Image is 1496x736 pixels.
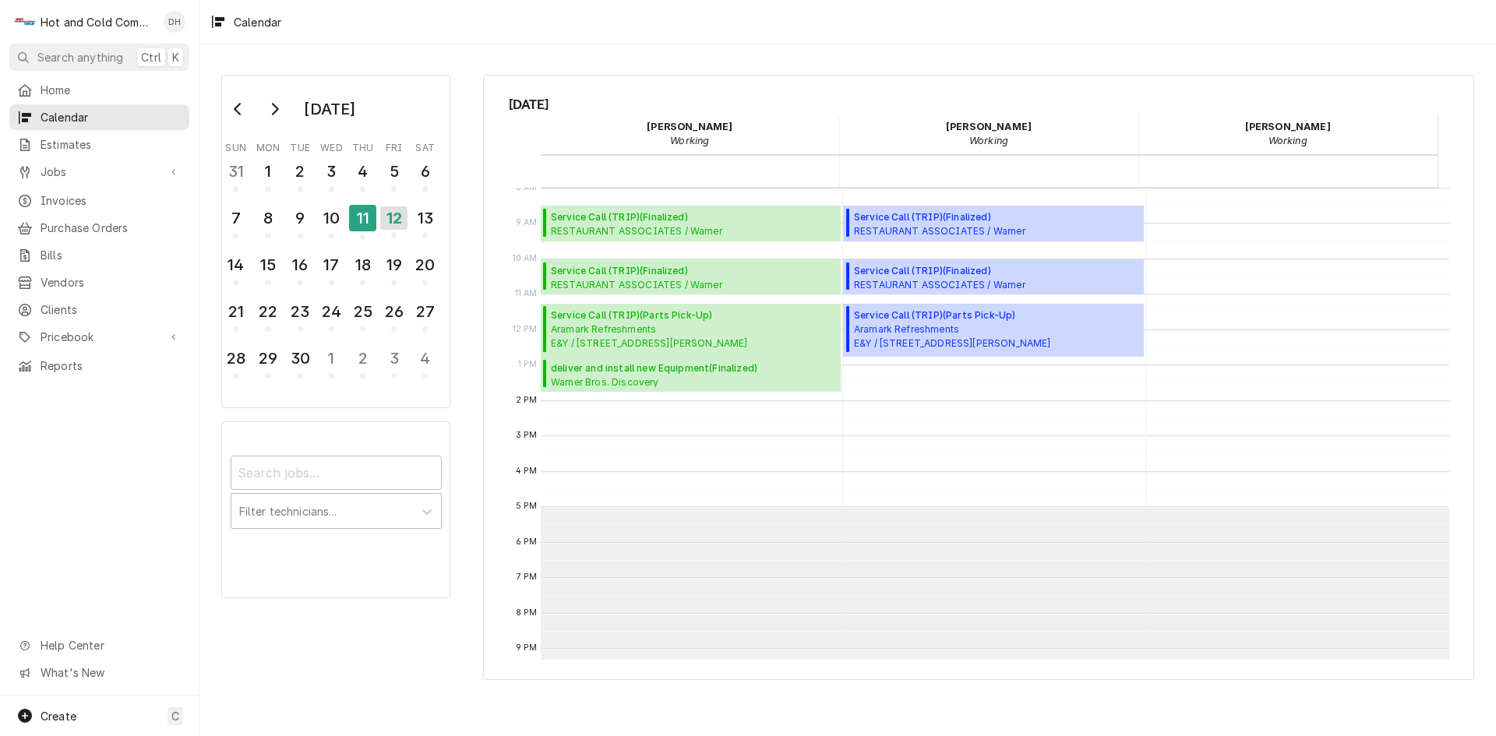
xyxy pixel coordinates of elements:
div: 15 [256,253,280,276]
span: Purchase Orders [41,220,182,236]
span: 7 PM [513,571,542,583]
span: 4 PM [512,465,542,477]
div: 19 [382,253,406,276]
div: 6 [413,160,437,183]
span: Pricebook [41,329,158,345]
button: Go to previous month [223,97,254,121]
em: Working [670,135,709,146]
span: [DATE] [509,94,1449,114]
div: 14 [224,253,248,276]
div: 22 [256,300,280,323]
span: 8 PM [512,607,542,619]
span: Jobs [41,164,158,180]
div: [Service] Service Call (TRIP) RESTAURANT ASSOCIATES / Warner Williams Street / Williams St NW, At... [843,259,1144,295]
span: Clients [41,301,182,318]
span: Search anything [37,49,123,65]
span: Vendors [41,274,182,291]
strong: [PERSON_NAME] [946,121,1032,132]
span: RESTAURANT ASSOCIATES / Warner Techwood Market / [STREET_ADDRESS] [551,224,736,237]
em: Working [1268,135,1307,146]
div: 31 [224,160,248,183]
th: Friday [379,136,410,155]
span: RESTAURANT ASSOCIATES / Warner [PERSON_NAME][GEOGRAPHIC_DATA][PERSON_NAME], [GEOGRAPHIC_DATA] [854,278,1139,291]
a: Vendors [9,269,189,295]
button: Go to next month [259,97,290,121]
span: Service Call (TRIP) ( Finalized ) [551,210,736,224]
div: 18 [351,253,375,276]
span: Aramark Refreshments E&Y / [STREET_ADDRESS][PERSON_NAME] [854,322,1051,350]
span: 9 AM [512,217,542,229]
div: 25 [351,300,375,323]
div: 27 [413,300,437,323]
div: 5 [382,160,406,183]
a: Go to Pricebook [9,324,189,350]
span: What's New [41,664,180,681]
div: 2 [288,160,312,183]
th: Wednesday [316,136,347,155]
div: 17 [319,253,344,276]
div: [Service] deliver and install new Equipment Warner Bros. Discovery Techwood Market / 1050 Techwoo... [541,357,841,393]
div: [DATE] [298,96,361,122]
input: Search jobs... [231,456,442,490]
div: Service Call (TRIP)(Parts Pick-Up)Aramark RefreshmentsE&Y / [STREET_ADDRESS][PERSON_NAME] [541,304,841,357]
div: [Service] Service Call (TRIP) Aramark Refreshments E&Y / 55 Ivan Allen Jr Blvd NE 10th floor, Atl... [843,304,1144,357]
span: Create [41,710,76,723]
span: C [171,708,179,724]
div: 23 [288,300,312,323]
div: Calendar Filters [231,442,442,545]
div: Hot and Cold Commercial Kitchens, Inc. [41,14,155,30]
span: Service Call (TRIP) ( Parts Pick-Up ) [551,308,748,322]
div: 7 [224,206,248,230]
div: 9 [288,206,312,230]
div: 1 [319,347,344,370]
span: deliver and install new Equipment ( Finalized ) [551,361,757,375]
div: Calendar Day Picker [221,75,450,408]
span: Home [41,82,182,98]
span: 6 PM [512,536,542,548]
div: 12 [380,206,408,230]
div: 26 [382,300,406,323]
div: Service Call (TRIP)(Finalized)RESTAURANT ASSOCIATES / Warner[PERSON_NAME][GEOGRAPHIC_DATA][PERSON... [843,259,1144,295]
a: Home [9,77,189,103]
div: David Harris - Working [839,114,1138,153]
div: Calendar Calendar [483,75,1474,680]
div: 4 [351,160,375,183]
div: 20 [413,253,437,276]
div: Daryl Harris's Avatar [164,11,185,33]
a: Go to Jobs [9,159,189,185]
div: 4 [413,347,437,370]
div: 1 [256,160,280,183]
span: 11 AM [511,287,542,300]
th: Saturday [410,136,441,155]
a: Calendar [9,104,189,130]
span: Bills [41,247,182,263]
div: Jason Thomason - Working [1138,114,1438,153]
span: 1 PM [514,358,542,371]
div: 21 [224,300,248,323]
div: 8 [256,206,280,230]
span: Calendar [41,109,182,125]
div: Hot and Cold Commercial Kitchens, Inc.'s Avatar [14,11,36,33]
a: Purchase Orders [9,215,189,241]
span: 3 PM [512,429,542,442]
th: Thursday [348,136,379,155]
span: Ctrl [141,49,161,65]
span: Warner Bros. Discovery Techwood Market / [STREET_ADDRESS] [551,375,757,388]
div: Calendar Filters [221,421,450,597]
div: 10 [319,206,344,230]
em: Working [969,135,1008,146]
a: Go to What's New [9,660,189,685]
a: Go to Help Center [9,632,189,658]
div: 2 [351,347,375,370]
div: [Service] Service Call (TRIP) RESTAURANT ASSOCIATES / Warner Techwood Market / 1050 Techwood Dr, ... [541,206,841,241]
span: RESTAURANT ASSOCIATES / Warner [PERSON_NAME][GEOGRAPHIC_DATA][PERSON_NAME], [GEOGRAPHIC_DATA] [551,278,836,291]
div: 3 [382,347,406,370]
span: 10 AM [509,252,542,265]
span: Service Call (TRIP) ( Finalized ) [854,210,1039,224]
strong: [PERSON_NAME] [1245,121,1331,132]
div: 11 [349,205,376,231]
a: Clients [9,297,189,322]
span: Reports [41,357,182,374]
span: Service Call (TRIP) ( Finalized ) [551,264,836,278]
div: 30 [288,347,312,370]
